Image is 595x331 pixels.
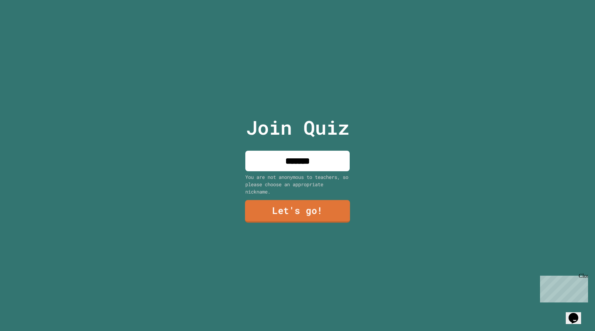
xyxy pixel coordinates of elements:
div: Chat with us now!Close [3,3,48,44]
div: You are not anonymous to teachers, so please choose an appropriate nickname. [245,173,350,195]
iframe: chat widget [566,303,588,324]
a: Let's go! [245,200,350,223]
iframe: chat widget [537,273,588,302]
p: Join Quiz [246,113,349,142]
